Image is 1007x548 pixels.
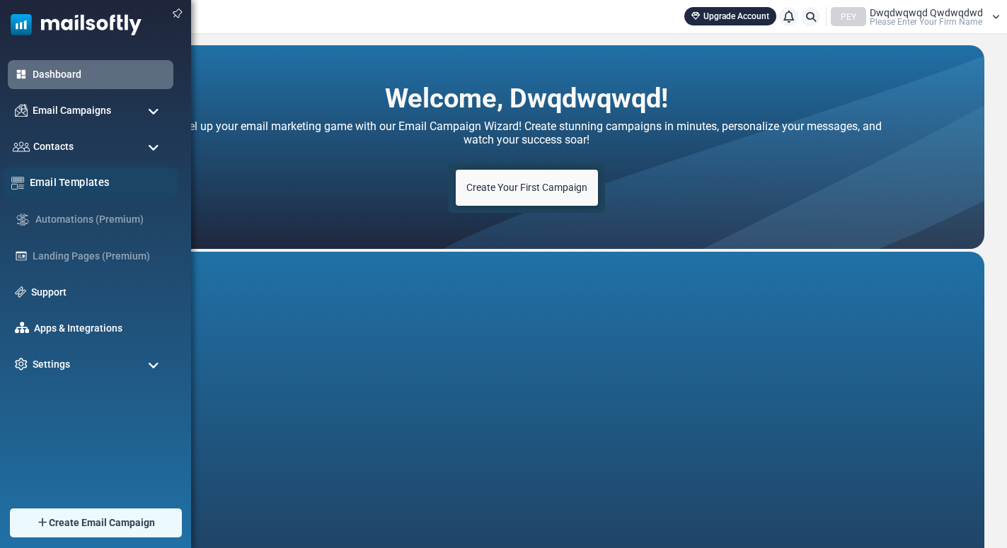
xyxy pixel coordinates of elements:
a: Email Templates [30,175,170,190]
span: Dwqdwqwqd Qwdwqdwd [870,8,983,18]
img: settings-icon.svg [15,358,28,371]
h4: Level up your email marketing game with our Email Campaign Wizard! Create stunning campaigns in m... [69,116,984,150]
img: workflow.svg [15,211,30,228]
a: Apps & Integrations [34,321,166,336]
img: email-templates-icon.svg [11,176,25,190]
div: PEY [831,7,866,26]
a: Upgrade Account [684,7,776,25]
img: contacts-icon.svg [13,141,30,151]
a: Dashboard [33,67,166,82]
span: Email Campaigns [33,103,111,118]
img: campaigns-icon.png [15,104,28,117]
img: landing_pages.svg [15,250,28,262]
a: Support [31,285,166,300]
span: Create Email Campaign [49,515,155,530]
span: Contacts [33,139,74,154]
h2: Welcome, Dwqdwqwqd! [385,81,668,105]
img: dashboard-icon-active.svg [15,68,28,81]
img: support-icon.svg [15,286,26,298]
span: Please Enter Your Firm Name [870,18,982,26]
a: PEY Dwqdwqwqd Qwdwqdwd Please Enter Your Firm Name [831,7,1000,26]
span: Settings [33,357,70,372]
span: Create Your First Campaign [466,182,587,193]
